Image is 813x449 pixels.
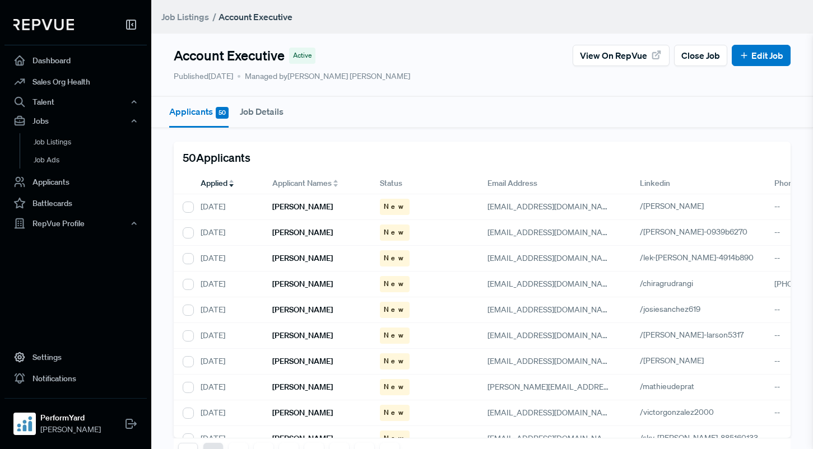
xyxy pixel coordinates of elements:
a: View on RepVue [573,45,670,66]
span: New [384,330,406,340]
span: [EMAIL_ADDRESS][DOMAIN_NAME] [487,253,616,263]
span: New [384,356,406,366]
strong: PerformYard [40,412,101,424]
span: New [384,433,406,443]
a: /[PERSON_NAME] [640,356,717,366]
h6: [PERSON_NAME] [272,408,333,418]
span: /chiragrudrangi [640,278,693,288]
span: [EMAIL_ADDRESS][DOMAIN_NAME] [487,279,616,289]
div: [DATE] [192,272,263,297]
div: [DATE] [192,220,263,246]
h5: 50 Applicants [183,151,250,164]
span: View on RepVue [580,49,647,62]
div: [DATE] [192,400,263,426]
span: /[PERSON_NAME]-larson5317 [640,330,744,340]
a: /[PERSON_NAME]-0939b6270 [640,227,760,237]
span: [EMAIL_ADDRESS][DOMAIN_NAME] [487,227,616,237]
span: New [384,227,406,237]
span: New [384,382,406,392]
span: New [384,408,406,418]
a: Job Ads [20,151,162,169]
span: /victorgonzalez2000 [640,407,714,417]
h6: [PERSON_NAME] [272,254,333,263]
h6: [PERSON_NAME] [272,202,333,212]
a: /chiragrudrangi [640,278,706,288]
div: [DATE] [192,375,263,400]
h6: [PERSON_NAME] [272,279,333,289]
a: Dashboard [4,50,147,71]
span: New [384,202,406,212]
a: /[PERSON_NAME]-larson5317 [640,330,756,340]
span: New [384,305,406,315]
h6: [PERSON_NAME] [272,434,333,443]
a: /[PERSON_NAME] [640,201,717,211]
span: Close Job [681,49,720,62]
a: Sales Org Health [4,71,147,92]
span: /mathieudeprat [640,381,694,391]
a: /victorgonzalez2000 [640,407,727,417]
button: RepVue Profile [4,214,147,233]
button: Edit Job [732,45,791,66]
span: [EMAIL_ADDRESS][DOMAIN_NAME] [487,408,616,418]
img: RepVue [13,19,74,30]
img: PerformYard [16,415,34,433]
a: Settings [4,347,147,368]
span: Applied [201,177,227,189]
a: /sky-[PERSON_NAME]-885160133 [640,433,771,443]
span: Email Address [487,177,537,189]
a: Job Listings [161,10,209,24]
span: /lek-[PERSON_NAME]-4914b890 [640,252,754,263]
span: Active [293,50,312,60]
span: /[PERSON_NAME]-0939b6270 [640,227,747,237]
a: /lek-[PERSON_NAME]-4914b890 [640,252,766,263]
span: [EMAIL_ADDRESS][DOMAIN_NAME] [487,202,616,212]
span: /josiesanchez619 [640,304,700,314]
a: /josiesanchez619 [640,304,713,314]
h4: Account Executive [174,48,285,64]
div: [DATE] [192,246,263,272]
span: /[PERSON_NAME] [640,356,704,366]
span: [EMAIL_ADDRESS][DOMAIN_NAME] [487,330,616,340]
button: Close Job [674,45,727,66]
button: Talent [4,92,147,111]
span: Managed by [PERSON_NAME] [PERSON_NAME] [238,71,410,82]
button: Jobs [4,111,147,130]
a: Battlecards [4,193,147,214]
div: [DATE] [192,297,263,323]
span: Applicant Names [272,177,332,189]
span: Linkedin [640,177,670,189]
span: 50 [216,107,229,119]
button: Job Details [240,97,284,126]
div: [DATE] [192,194,263,220]
span: New [384,279,406,289]
span: Status [380,177,402,189]
h6: [PERSON_NAME] [272,305,333,315]
span: [PERSON_NAME][EMAIL_ADDRESS][DOMAIN_NAME] [487,382,676,392]
span: [PERSON_NAME] [40,424,101,436]
h6: [PERSON_NAME] [272,382,333,392]
a: PerformYardPerformYard[PERSON_NAME] [4,398,147,440]
h6: [PERSON_NAME] [272,357,333,366]
div: Toggle SortBy [263,173,371,194]
a: /mathieudeprat [640,381,707,391]
button: Applicants [169,97,229,128]
span: [EMAIL_ADDRESS][DOMAIN_NAME] [487,305,616,315]
a: Notifications [4,368,147,389]
a: Applicants [4,171,147,193]
h6: [PERSON_NAME] [272,228,333,237]
span: /[PERSON_NAME] [640,201,704,211]
a: Edit Job [739,49,783,62]
a: Job Listings [20,133,162,151]
strong: Account Executive [219,11,292,22]
h6: [PERSON_NAME] [272,331,333,340]
span: /sky-[PERSON_NAME]-885160133 [640,433,758,443]
div: Toggle SortBy [192,173,263,194]
p: Published [DATE] [174,71,233,82]
span: [EMAIL_ADDRESS][DOMAIN_NAME] [487,356,616,366]
span: [EMAIL_ADDRESS][DOMAIN_NAME] [487,433,616,443]
div: [DATE] [192,349,263,375]
div: [DATE] [192,323,263,349]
